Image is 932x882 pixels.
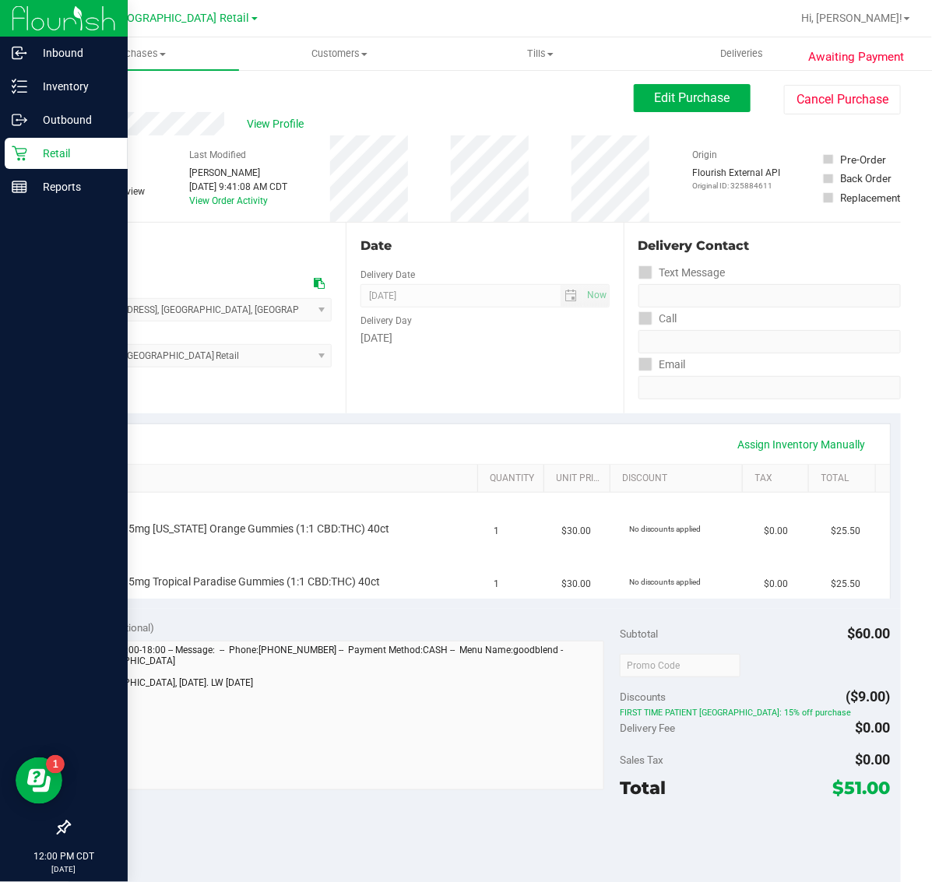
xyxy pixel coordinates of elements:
[97,522,390,536] span: TX HT 5mg [US_STATE] Orange Gummies (1:1 CBD:THC) 40ct
[12,146,27,161] inline-svg: Retail
[12,179,27,195] inline-svg: Reports
[832,524,861,539] span: $25.50
[46,755,65,774] iframe: Resource center unread badge
[360,314,412,328] label: Delivery Day
[189,166,287,180] div: [PERSON_NAME]
[7,849,121,863] p: 12:00 PM CDT
[16,757,62,804] iframe: Resource center
[12,112,27,128] inline-svg: Outbound
[846,688,891,705] span: ($9.00)
[189,148,246,162] label: Last Modified
[634,84,751,112] button: Edit Purchase
[764,577,788,592] span: $0.00
[97,575,381,589] span: TX HT 5mg Tropical Paradise Gummies (1:1 CBD:THC) 40ct
[841,170,892,186] div: Back Order
[841,152,887,167] div: Pre-Order
[755,473,803,485] a: Tax
[692,180,780,192] p: Original ID: 325884611
[37,47,239,61] span: Purchases
[12,45,27,61] inline-svg: Inbound
[638,284,901,307] input: Format: (999) 999-9999
[638,262,726,284] label: Text Message
[832,577,861,592] span: $25.50
[27,77,121,96] p: Inventory
[620,708,890,719] span: FIRST TIME PATIENT [GEOGRAPHIC_DATA]: 15% off purchase
[620,627,658,640] span: Subtotal
[801,12,902,24] span: Hi, [PERSON_NAME]!
[27,111,121,129] p: Outbound
[61,12,250,25] span: TX South-[GEOGRAPHIC_DATA] Retail
[37,37,239,70] a: Purchases
[360,268,415,282] label: Delivery Date
[620,683,666,711] span: Discounts
[7,863,121,875] p: [DATE]
[821,473,869,485] a: Total
[856,719,891,736] span: $0.00
[561,524,591,539] span: $30.00
[561,577,591,592] span: $30.00
[856,751,891,768] span: $0.00
[27,177,121,196] p: Reports
[27,144,121,163] p: Retail
[848,625,891,641] span: $60.00
[239,37,441,70] a: Customers
[764,524,788,539] span: $0.00
[557,473,604,485] a: Unit Price
[189,195,268,206] a: View Order Activity
[784,85,901,114] button: Cancel Purchase
[620,777,666,799] span: Total
[440,37,642,70] a: Tills
[12,79,27,94] inline-svg: Inventory
[638,237,901,255] div: Delivery Contact
[494,577,500,592] span: 1
[833,777,891,799] span: $51.00
[27,44,121,62] p: Inbound
[441,47,641,61] span: Tills
[490,473,537,485] a: Quantity
[314,276,325,292] div: Copy address to clipboard
[638,307,677,330] label: Call
[620,722,675,734] span: Delivery Fee
[620,754,663,766] span: Sales Tax
[620,654,740,677] input: Promo Code
[92,473,472,485] a: SKU
[655,90,730,105] span: Edit Purchase
[699,47,784,61] span: Deliveries
[629,525,702,533] span: No discounts applied
[629,578,702,586] span: No discounts applied
[69,237,332,255] div: Location
[692,148,717,162] label: Origin
[494,524,500,539] span: 1
[360,330,609,346] div: [DATE]
[808,48,904,66] span: Awaiting Payment
[248,116,310,132] span: View Profile
[189,180,287,194] div: [DATE] 9:41:08 AM CDT
[240,47,440,61] span: Customers
[642,37,843,70] a: Deliveries
[841,190,901,206] div: Replacement
[360,237,609,255] div: Date
[638,330,901,353] input: Format: (999) 999-9999
[692,166,780,192] div: Flourish External API
[623,473,737,485] a: Discount
[728,431,876,458] a: Assign Inventory Manually
[638,353,686,376] label: Email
